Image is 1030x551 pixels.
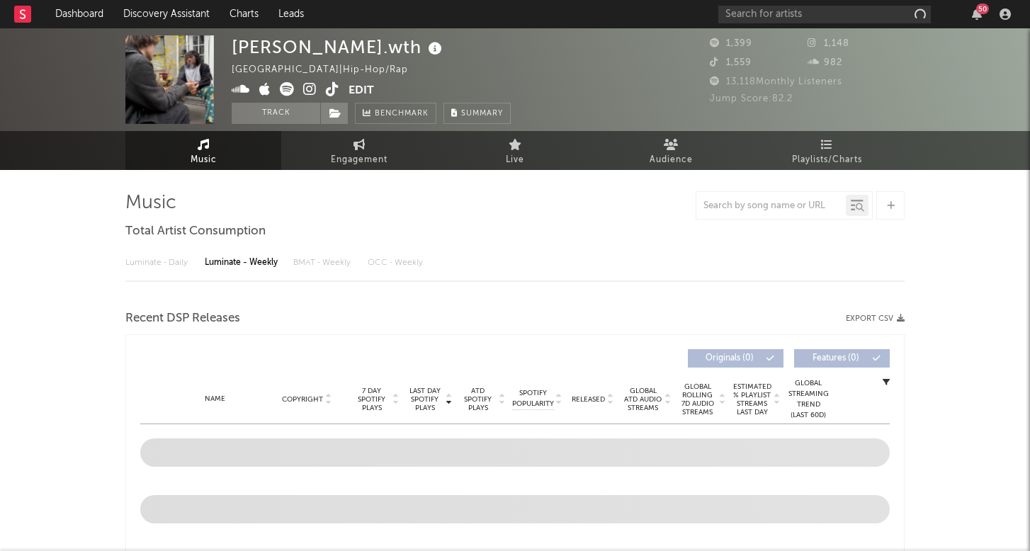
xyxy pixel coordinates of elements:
div: 50 [976,4,989,14]
span: 1,399 [710,39,752,48]
span: 1,559 [710,58,752,67]
span: 982 [808,58,842,67]
span: Summary [461,110,503,118]
button: Edit [349,82,374,100]
div: Global Streaming Trend (Last 60D) [787,378,830,421]
span: Jump Score: 82.2 [710,94,793,103]
span: Music [191,152,217,169]
a: Engagement [281,131,437,170]
button: Summary [443,103,511,124]
span: 1,148 [808,39,849,48]
input: Search for artists [718,6,931,23]
div: Luminate - Weekly [205,251,279,275]
button: Track [232,103,320,124]
span: Audience [650,152,693,169]
span: Features ( 0 ) [803,354,868,363]
button: Export CSV [846,314,905,323]
span: Total Artist Consumption [125,223,266,240]
span: 7 Day Spotify Plays [353,387,390,412]
span: Last Day Spotify Plays [406,387,443,412]
span: Benchmark [375,106,429,123]
span: Originals ( 0 ) [697,354,762,363]
span: Copyright [282,395,323,404]
span: Engagement [331,152,387,169]
div: [PERSON_NAME].wth [232,35,446,59]
span: ATD Spotify Plays [459,387,497,412]
span: Global ATD Audio Streams [623,387,662,412]
button: 50 [972,8,982,20]
button: Features(0) [794,349,890,368]
span: 13,118 Monthly Listeners [710,77,842,86]
a: Live [437,131,593,170]
div: Name [169,394,261,404]
span: Recent DSP Releases [125,310,240,327]
div: [GEOGRAPHIC_DATA] | Hip-Hop/Rap [232,62,424,79]
span: Live [506,152,524,169]
span: Global Rolling 7D Audio Streams [678,382,717,416]
a: Benchmark [355,103,436,124]
a: Music [125,131,281,170]
button: Originals(0) [688,349,783,368]
span: Spotify Popularity [512,388,554,409]
span: Released [572,395,605,404]
span: Playlists/Charts [792,152,862,169]
a: Audience [593,131,749,170]
a: Playlists/Charts [749,131,905,170]
span: Estimated % Playlist Streams Last Day [732,382,771,416]
input: Search by song name or URL [696,200,846,212]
